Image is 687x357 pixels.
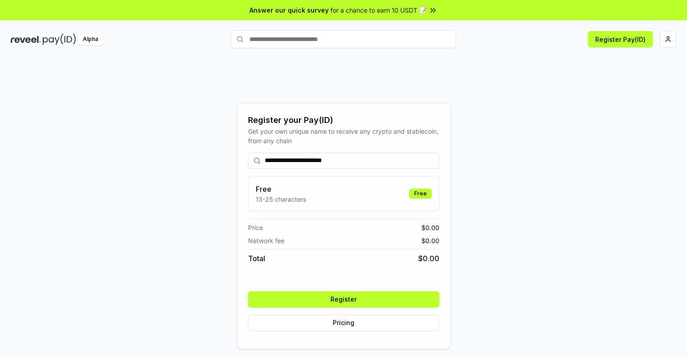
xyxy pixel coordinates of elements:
[248,114,439,127] div: Register your Pay(ID)
[248,315,439,331] button: Pricing
[248,253,265,264] span: Total
[43,34,76,45] img: pay_id
[330,5,427,15] span: for a chance to earn 10 USDT 📝
[78,34,103,45] div: Alpha
[248,291,439,307] button: Register
[409,189,432,199] div: Free
[588,31,653,47] button: Register Pay(ID)
[248,236,285,245] span: Network fee
[248,223,263,232] span: Price
[256,194,306,204] p: 13-25 characters
[421,236,439,245] span: $ 0.00
[418,253,439,264] span: $ 0.00
[248,127,439,145] div: Get your own unique name to receive any crypto and stablecoin, from any chain
[11,34,41,45] img: reveel_dark
[249,5,329,15] span: Answer our quick survey
[256,184,306,194] h3: Free
[421,223,439,232] span: $ 0.00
